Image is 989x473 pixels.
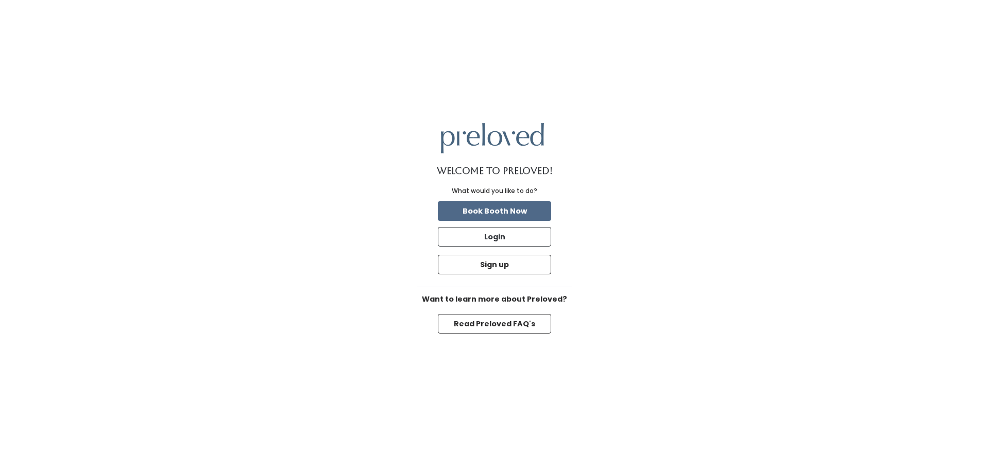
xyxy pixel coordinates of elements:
button: Sign up [438,255,551,274]
h1: Welcome to Preloved! [437,166,553,176]
a: Login [436,225,553,249]
button: Read Preloved FAQ's [438,314,551,334]
div: What would you like to do? [452,186,537,196]
button: Book Booth Now [438,201,551,221]
a: Sign up [436,253,553,276]
img: preloved logo [441,123,544,153]
button: Login [438,227,551,247]
h6: Want to learn more about Preloved? [417,295,572,304]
